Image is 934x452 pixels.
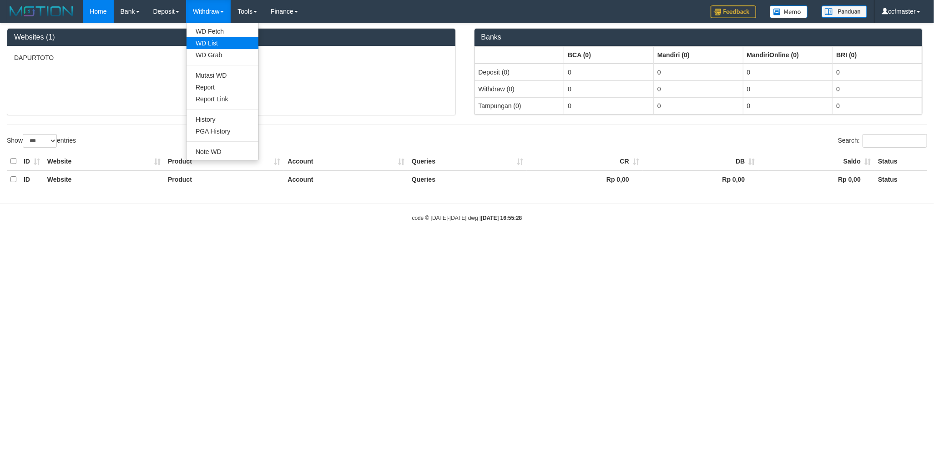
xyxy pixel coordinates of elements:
strong: [DATE] 16:55:28 [481,215,522,221]
a: Report Link [187,93,258,105]
a: History [187,114,258,125]
small: code © [DATE]-[DATE] dwg | [412,215,522,221]
th: Status [874,153,927,170]
td: 0 [833,64,922,81]
td: 0 [743,80,833,97]
a: WD Grab [187,49,258,61]
a: Note WD [187,146,258,158]
select: Showentries [23,134,57,148]
td: 0 [564,80,654,97]
td: Tampungan (0) [475,97,564,114]
a: WD Fetch [187,25,258,37]
th: Website [44,153,164,170]
a: Report [187,81,258,93]
th: CR [527,153,643,170]
th: Product [164,153,284,170]
img: MOTION_logo.png [7,5,76,18]
label: Show entries [7,134,76,148]
label: Search: [838,134,927,148]
p: DAPURTOTO [14,53,449,62]
th: Rp 0,00 [758,170,874,188]
td: 0 [743,97,833,114]
th: Group: activate to sort column ascending [833,46,922,64]
th: Group: activate to sort column ascending [653,46,743,64]
th: Group: activate to sort column ascending [475,46,564,64]
td: Withdraw (0) [475,80,564,97]
th: Saldo [758,153,874,170]
td: 0 [743,64,833,81]
a: Mutasi WD [187,70,258,81]
h3: Banks [481,33,916,41]
img: panduan.png [822,5,867,18]
th: Rp 0,00 [527,170,643,188]
td: 0 [833,97,922,114]
input: Search: [863,134,927,148]
th: Queries [408,170,527,188]
th: Website [44,170,164,188]
th: DB [643,153,759,170]
th: Status [874,170,927,188]
th: Group: activate to sort column ascending [564,46,654,64]
a: WD List [187,37,258,49]
th: Rp 0,00 [643,170,759,188]
td: 0 [564,64,654,81]
td: 0 [564,97,654,114]
th: Account [284,153,408,170]
td: 0 [833,80,922,97]
img: Button%20Memo.svg [770,5,808,18]
th: ID [20,170,44,188]
td: 0 [653,64,743,81]
h3: Websites (1) [14,33,449,41]
td: 0 [653,97,743,114]
img: Feedback.jpg [711,5,756,18]
td: 0 [653,80,743,97]
th: Group: activate to sort column ascending [743,46,833,64]
a: PGA History [187,125,258,137]
th: Account [284,170,408,188]
th: Queries [408,153,527,170]
th: Product [164,170,284,188]
td: Deposit (0) [475,64,564,81]
th: ID [20,153,44,170]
